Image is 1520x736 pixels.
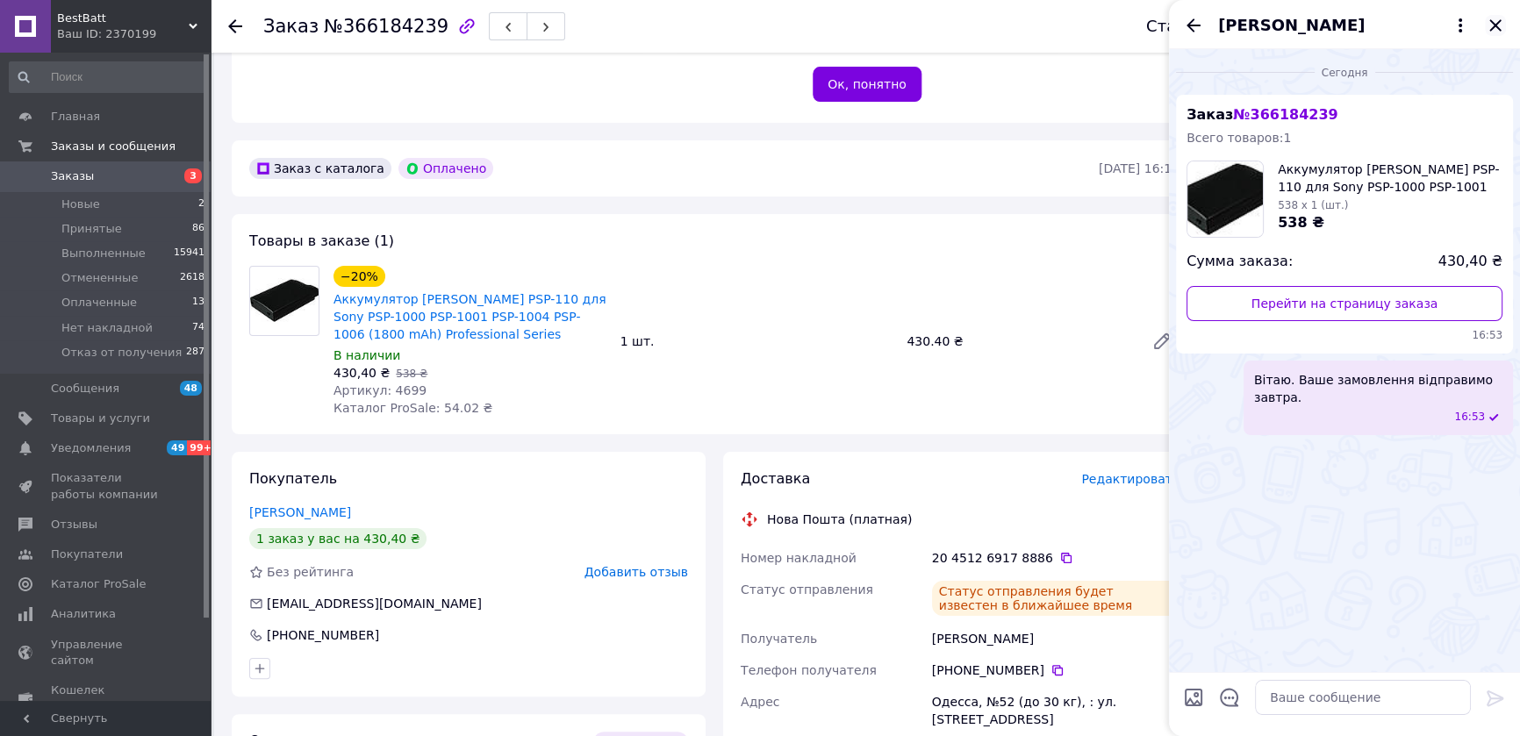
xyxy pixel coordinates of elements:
[1233,106,1337,123] span: № 366184239
[1183,15,1204,36] button: Назад
[192,295,204,311] span: 13
[192,221,204,237] span: 86
[932,549,1179,567] div: 20 4512 6917 8886
[1218,14,1365,37] span: [PERSON_NAME]
[1187,106,1338,123] span: Заказ
[51,440,131,456] span: Уведомления
[741,582,873,597] span: Статус отправления
[1187,252,1293,272] span: Сумма заказа:
[1099,161,1179,175] time: [DATE] 16:12
[180,381,202,396] span: 48
[249,158,391,179] div: Заказ с каталога
[1176,63,1513,81] div: 12.10.2025
[741,695,779,709] span: Адрес
[1218,686,1241,709] button: Открыть шаблоны ответов
[263,16,319,37] span: Заказ
[249,505,351,519] a: [PERSON_NAME]
[333,401,492,415] span: Каталог ProSale: 54.02 ₴
[1187,131,1291,145] span: Всего товаров: 1
[51,168,94,184] span: Заказы
[813,67,921,102] button: Ок, понятно
[1454,410,1485,425] span: 16:53 12.10.2025
[900,329,1137,354] div: 430.40 ₴
[57,26,211,42] div: Ваш ID: 2370199
[333,383,427,397] span: Артикул: 4699
[928,623,1183,654] div: [PERSON_NAME]
[51,411,150,426] span: Товары и услуги
[398,158,493,179] div: Оплачено
[61,320,153,336] span: Нет накладной
[333,366,390,380] span: 430,40 ₴
[250,278,319,323] img: Аккумулятор Cameron Sino PSP-110 для Sony PSP-1000 PSP-1001 PSP-1004 PSP-1006 (1800 mAh) Professi...
[265,626,381,644] div: [PHONE_NUMBER]
[51,547,123,562] span: Покупатели
[51,109,100,125] span: Главная
[51,470,162,502] span: Показатели работы компании
[184,168,202,183] span: 3
[1187,286,1502,321] a: Перейти на страницу заказа
[192,320,204,336] span: 74
[51,381,119,397] span: Сообщения
[1278,214,1324,231] span: 538 ₴
[267,565,354,579] span: Без рейтинга
[763,511,916,528] div: Нова Пошта (платная)
[174,246,204,261] span: 15941
[249,528,427,549] div: 1 заказ у вас на 430,40 ₴
[180,270,204,286] span: 2618
[932,581,1179,616] div: Статус отправления будет известен в ближайшее время
[741,663,877,677] span: Телефон получателя
[932,661,1179,679] div: [PHONE_NUMBER]
[249,470,337,487] span: Покупатель
[333,266,385,287] div: −20%
[1218,14,1471,37] button: [PERSON_NAME]
[1187,328,1502,343] span: 16:53 12.10.2025
[51,517,97,532] span: Отзывы
[1081,472,1179,486] span: Редактировать
[741,632,817,646] span: Получатель
[613,329,900,354] div: 1 шт.
[1187,161,1263,237] img: 4113762716_w100_h100_akkumulyator-cameron-sino.jpg
[928,686,1183,735] div: Одесса, №52 (до 30 кг), : ул. [STREET_ADDRESS]
[61,295,137,311] span: Оплаченные
[1315,66,1375,81] span: Сегодня
[228,18,242,35] div: Вернуться назад
[1146,18,1264,35] div: Статус заказа
[186,345,204,361] span: 287
[741,551,857,565] span: Номер накладной
[9,61,206,93] input: Поиск
[1278,199,1348,211] span: 538 x 1 (шт.)
[61,270,138,286] span: Отмененные
[741,470,810,487] span: Доставка
[167,440,187,455] span: 49
[333,292,606,341] a: Аккумулятор [PERSON_NAME] PSP-110 для Sony PSP-1000 PSP-1001 PSP-1004 PSP-1006 (1800 mAh) Profess...
[51,606,116,622] span: Аналитика
[198,197,204,212] span: 2
[57,11,189,26] span: BestBatt
[1485,15,1506,36] button: Закрыть
[333,348,400,362] span: В наличии
[51,576,146,592] span: Каталог ProSale
[1278,161,1502,196] span: Аккумулятор [PERSON_NAME] PSP-110 для Sony PSP-1000 PSP-1001 PSP-1004 PSP-1006 (1800 mAh) Profess...
[1144,324,1179,359] a: Редактировать
[61,221,122,237] span: Принятые
[187,440,216,455] span: 99+
[1438,252,1502,272] span: 430,40 ₴
[61,246,146,261] span: Выполненные
[267,597,482,611] span: [EMAIL_ADDRESS][DOMAIN_NAME]
[51,682,162,714] span: Кошелек компании
[61,345,182,361] span: Отказ от получения
[61,197,100,212] span: Новые
[584,565,688,579] span: Добавить отзыв
[51,637,162,668] span: Управление сайтом
[249,232,394,249] span: Товары в заказе (1)
[51,139,176,154] span: Заказы и сообщения
[396,368,427,380] span: 538 ₴
[1254,371,1502,406] span: Вітаю. Ваше замовлення відправимо завтра.
[324,16,448,37] span: №366184239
